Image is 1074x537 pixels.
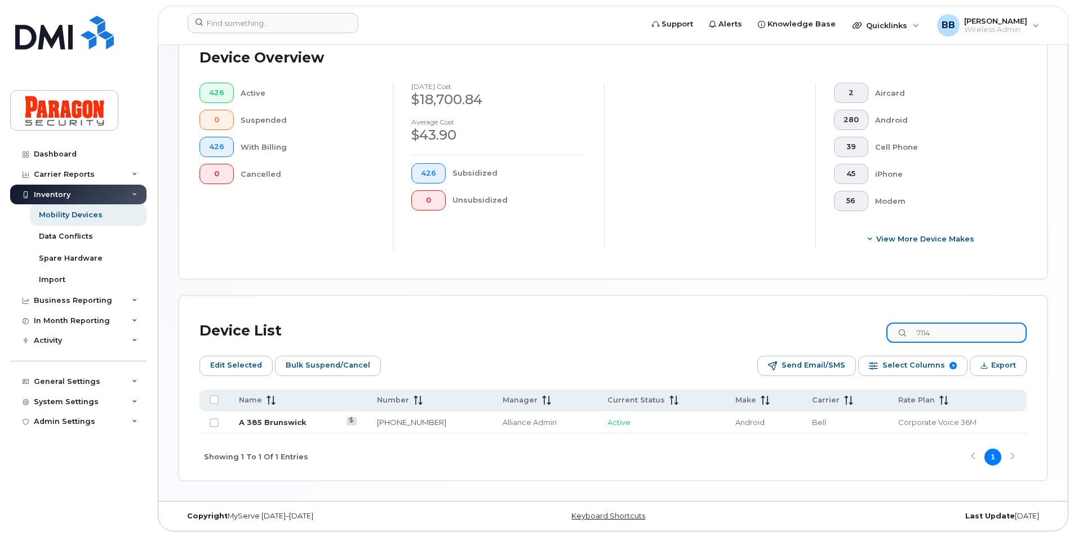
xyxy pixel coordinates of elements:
button: 426 [199,137,234,157]
div: $43.90 [411,126,586,145]
span: Support [662,19,693,30]
span: Current Status [607,395,665,405]
button: Bulk Suspend/Cancel [275,356,381,376]
div: Modem [875,191,1009,211]
button: Page 1 [984,449,1001,466]
h4: Average cost [411,118,586,126]
a: Alerts [701,13,750,35]
a: View Last Bill [347,417,357,426]
div: Cancelled [241,164,375,184]
button: 280 [834,110,868,130]
div: MyServe [DATE]–[DATE] [179,512,468,521]
span: Select Columns [882,357,945,374]
a: Keyboard Shortcuts [571,512,645,520]
div: With Billing [241,137,375,157]
button: View More Device Makes [834,229,1009,249]
button: 2 [834,83,868,103]
button: 45 [834,164,868,184]
span: Showing 1 To 1 Of 1 Entries [204,449,308,466]
span: Android [735,418,765,427]
a: A 385 Brunswick [239,418,307,427]
span: Corporate Voice 36M [898,418,977,427]
div: Unsubsidized [452,190,587,211]
span: 0 [209,169,224,178]
span: View More Device Makes [876,234,974,244]
div: Active [241,83,375,103]
span: 426 [209,88,224,97]
div: Barb Burling [929,14,1047,37]
div: Subsidized [452,163,587,184]
a: Knowledge Base [750,13,844,35]
button: 0 [411,190,446,211]
span: 0 [421,196,436,205]
span: 280 [844,115,859,124]
span: Export [991,357,1016,374]
a: [PHONE_NUMBER] [377,418,446,427]
button: Export [970,356,1027,376]
div: Cell Phone [875,137,1009,157]
button: Select Columns 9 [858,356,968,376]
input: Find something... [188,13,358,33]
span: Active [607,418,631,427]
span: 56 [844,196,859,205]
strong: Last Update [965,512,1015,520]
button: 39 [834,137,868,157]
span: 2 [844,88,859,97]
button: 0 [199,110,234,130]
span: Name [239,395,262,405]
span: Rate Plan [898,395,935,405]
span: 426 [209,142,224,151]
a: Support [644,13,701,35]
button: 0 [199,164,234,184]
strong: Copyright [187,512,228,520]
button: 56 [834,191,868,211]
button: 426 [199,83,234,103]
span: 0 [209,115,224,124]
span: Bell [812,418,826,427]
span: 39 [844,142,859,151]
span: Alerts [718,19,742,30]
span: Manager [503,395,538,405]
button: Edit Selected [199,356,273,376]
div: Quicklinks [845,14,927,37]
span: 9 [949,362,957,369]
div: Device List [199,316,282,346]
span: 426 [421,169,436,178]
span: Wireless Admin [964,25,1027,34]
div: Android [875,110,1009,130]
span: Quicklinks [866,21,907,30]
div: Device Overview [199,43,324,73]
span: Number [377,395,409,405]
span: Bulk Suspend/Cancel [286,357,370,374]
span: Carrier [812,395,840,405]
div: Alliance Admin [503,417,587,428]
span: BB [942,19,955,32]
input: Search Device List ... [886,323,1027,343]
span: Make [735,395,756,405]
div: Aircard [875,83,1009,103]
h4: [DATE] cost [411,83,586,90]
span: Knowledge Base [767,19,836,30]
div: [DATE] [758,512,1048,521]
span: Edit Selected [210,357,262,374]
div: $18,700.84 [411,90,586,109]
button: Send Email/SMS [757,356,856,376]
div: iPhone [875,164,1009,184]
span: [PERSON_NAME] [964,16,1027,25]
span: Send Email/SMS [782,357,845,374]
span: 45 [844,169,859,178]
div: Suspended [241,110,375,130]
button: 426 [411,163,446,184]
